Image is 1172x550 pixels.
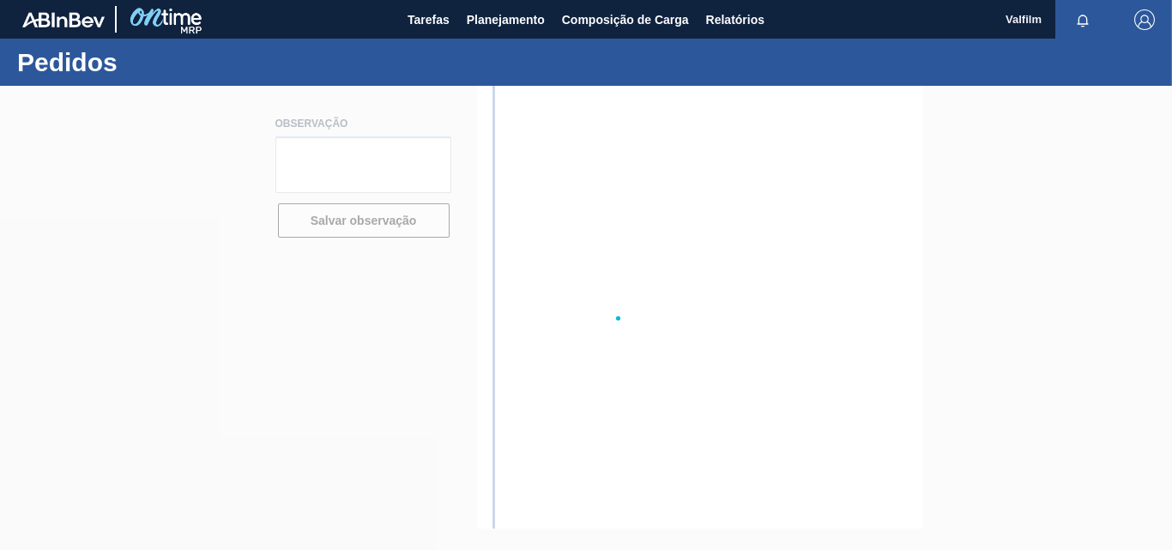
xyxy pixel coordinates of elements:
h1: Pedidos [17,52,322,72]
span: Composição de Carga [562,9,689,30]
span: Relatórios [706,9,764,30]
span: Planejamento [467,9,545,30]
span: Tarefas [408,9,450,30]
button: Notificações [1055,8,1110,32]
img: Logout [1134,9,1155,30]
img: TNhmsLtSVTkK8tSr43FrP2fwEKptu5GPRR3wAAAABJRU5ErkJggg== [22,12,105,27]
